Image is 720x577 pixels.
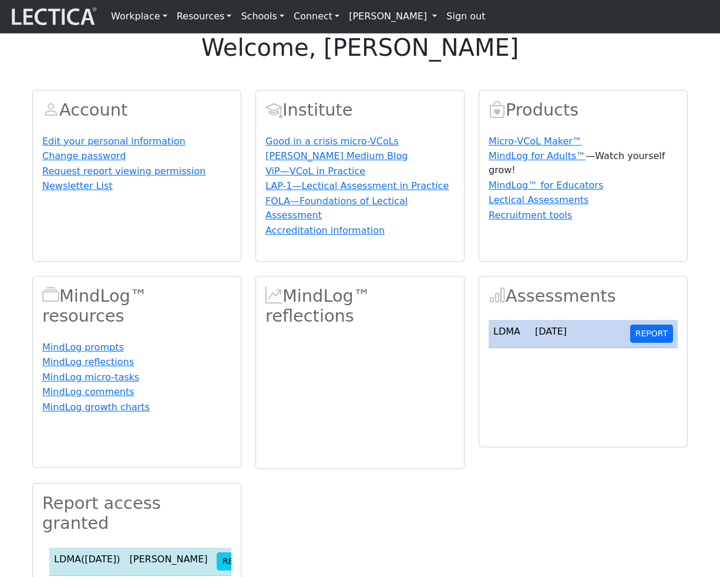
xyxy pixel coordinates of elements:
button: REPORT [630,325,673,343]
span: MindLog [265,286,282,306]
a: Recruitment tools [489,210,572,221]
a: Good in a crisis micro-VCoLs [265,136,399,147]
h2: Assessments [489,286,678,306]
a: Resources [172,5,237,28]
a: MindLog micro-tasks [42,372,139,383]
a: Micro-VCoL Maker™ [489,136,582,147]
a: MindLog™ for Educators [489,180,603,191]
span: Account [42,100,59,120]
a: LAP-1—Lectical Assessment in Practice [265,180,449,191]
a: MindLog growth charts [42,401,150,413]
a: Lectical Assessments [489,194,588,205]
a: Change password [42,150,126,161]
p: —Watch yourself grow! [489,149,678,177]
span: ([DATE]) [81,554,120,565]
a: Accreditation information [265,225,385,236]
a: Schools [236,5,289,28]
span: Account [265,100,282,120]
a: Workplace [106,5,172,28]
span: Assessments [489,286,506,306]
td: LDMA [489,320,530,348]
a: MindLog comments [42,386,134,397]
td: LDMA [49,548,125,576]
h2: Products [489,100,678,120]
a: ViP—VCoL in Practice [265,166,365,177]
a: Sign out [442,5,490,28]
img: lecticalive [9,5,97,28]
a: MindLog reflections [42,356,134,367]
a: MindLog for Adults™ [489,150,586,161]
button: REVOKE [217,552,261,571]
a: [PERSON_NAME] [344,5,442,28]
h2: Report access granted [42,493,231,534]
a: Request report viewing permission [42,166,206,177]
a: Connect [289,5,344,28]
a: [PERSON_NAME] Medium Blog [265,150,408,161]
span: Products [489,100,506,120]
h2: MindLog™ reflections [265,286,455,326]
a: FOLA—Foundations of Lectical Assessment [265,195,408,221]
h2: Institute [265,100,455,120]
span: MindLog™ resources [42,286,59,306]
a: MindLog prompts [42,342,124,353]
div: [PERSON_NAME] [130,552,208,566]
a: Edit your personal information [42,136,186,147]
span: [DATE] [535,326,567,337]
h2: MindLog™ resources [42,286,231,326]
h2: Account [42,100,231,120]
a: Newsletter List [42,180,113,191]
